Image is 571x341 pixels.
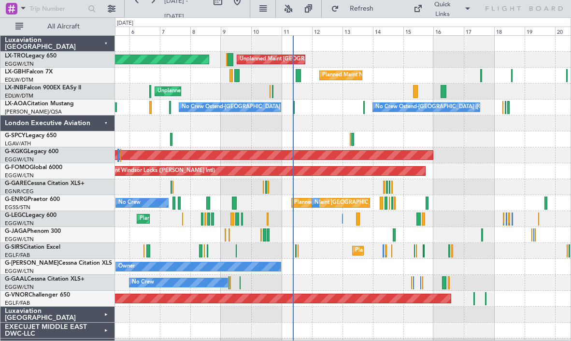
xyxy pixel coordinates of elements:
div: 18 [494,27,525,35]
a: EGLF/FAB [5,252,30,259]
div: 7 [160,27,190,35]
a: G-[PERSON_NAME]Cessna Citation XLS [5,260,112,266]
a: G-SIRSCitation Excel [5,244,60,250]
button: Quick Links [409,1,476,16]
span: LX-AOA [5,101,27,107]
div: No Crew [314,196,337,210]
div: 12 [312,27,343,35]
div: 16 [433,27,464,35]
a: EGGW/LTN [5,172,34,179]
div: [DATE] [117,19,133,28]
div: No Crew [118,196,141,210]
div: Owner [118,259,135,274]
a: G-JAGAPhenom 300 [5,228,61,234]
span: G-VNOR [5,292,29,298]
a: LX-GBHFalcon 7X [5,69,53,75]
span: Refresh [341,5,382,12]
div: Unplanned Maint Nice ([GEOGRAPHIC_DATA]) [157,84,272,99]
div: Planned Maint [GEOGRAPHIC_DATA] ([GEOGRAPHIC_DATA]) [355,243,507,258]
div: No Crew Ostend-[GEOGRAPHIC_DATA] ([GEOGRAPHIC_DATA]) [375,100,534,114]
a: LX-AOACitation Mustang [5,101,74,107]
a: G-ENRGPraetor 600 [5,197,60,202]
div: 10 [251,27,282,35]
div: 19 [525,27,555,35]
span: LX-INB [5,85,24,91]
a: EGGW/LTN [5,284,34,291]
div: 6 [129,27,160,35]
a: G-GARECessna Citation XLS+ [5,181,85,186]
a: EGSS/STN [5,204,30,211]
div: Unplanned Maint [GEOGRAPHIC_DATA] ([GEOGRAPHIC_DATA]) [240,52,399,67]
span: G-GAAL [5,276,27,282]
span: G-FOMO [5,165,29,170]
span: LX-GBH [5,69,26,75]
div: Planned Maint Windsor Locks ([PERSON_NAME] Intl) [85,164,215,178]
span: G-LEGC [5,213,26,218]
a: G-VNORChallenger 650 [5,292,70,298]
a: EGLF/FAB [5,299,30,307]
a: LGAV/ATH [5,140,31,147]
a: EDLW/DTM [5,76,33,84]
a: EGGW/LTN [5,220,34,227]
a: EGGW/LTN [5,236,34,243]
div: No Crew Ostend-[GEOGRAPHIC_DATA] ([GEOGRAPHIC_DATA]) [182,100,340,114]
div: 9 [221,27,251,35]
div: 17 [464,27,494,35]
div: Planned Maint Nice ([GEOGRAPHIC_DATA]) [322,68,430,83]
input: Trip Number [29,1,85,16]
span: LX-TRO [5,53,26,59]
div: 14 [373,27,403,35]
a: EGGW/LTN [5,60,34,68]
a: G-GAALCessna Citation XLS+ [5,276,85,282]
a: LX-INBFalcon 900EX EASy II [5,85,81,91]
span: G-SIRS [5,244,23,250]
div: 8 [190,27,221,35]
span: G-JAGA [5,228,27,234]
a: G-LEGCLegacy 600 [5,213,57,218]
div: 15 [403,27,434,35]
div: No Crew [132,275,154,290]
button: Refresh [327,1,385,16]
a: G-KGKGLegacy 600 [5,149,58,155]
a: EGNR/CEG [5,188,34,195]
span: G-SPCY [5,133,26,139]
div: 13 [343,27,373,35]
span: G-ENRG [5,197,28,202]
span: G-[PERSON_NAME] [5,260,58,266]
span: G-KGKG [5,149,28,155]
a: EGGW/LTN [5,268,34,275]
a: G-SPCYLegacy 650 [5,133,57,139]
a: EGGW/LTN [5,156,34,163]
div: 11 [282,27,312,35]
span: All Aircraft [25,23,102,30]
a: EDLW/DTM [5,92,33,99]
div: Planned Maint [GEOGRAPHIC_DATA] ([GEOGRAPHIC_DATA]) [294,196,446,210]
div: Planned Maint [GEOGRAPHIC_DATA] ([GEOGRAPHIC_DATA]) [140,212,292,226]
button: All Aircraft [11,19,105,34]
a: [PERSON_NAME]/QSA [5,108,62,115]
a: LX-TROLegacy 650 [5,53,57,59]
span: G-GARE [5,181,27,186]
a: G-FOMOGlobal 6000 [5,165,62,170]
